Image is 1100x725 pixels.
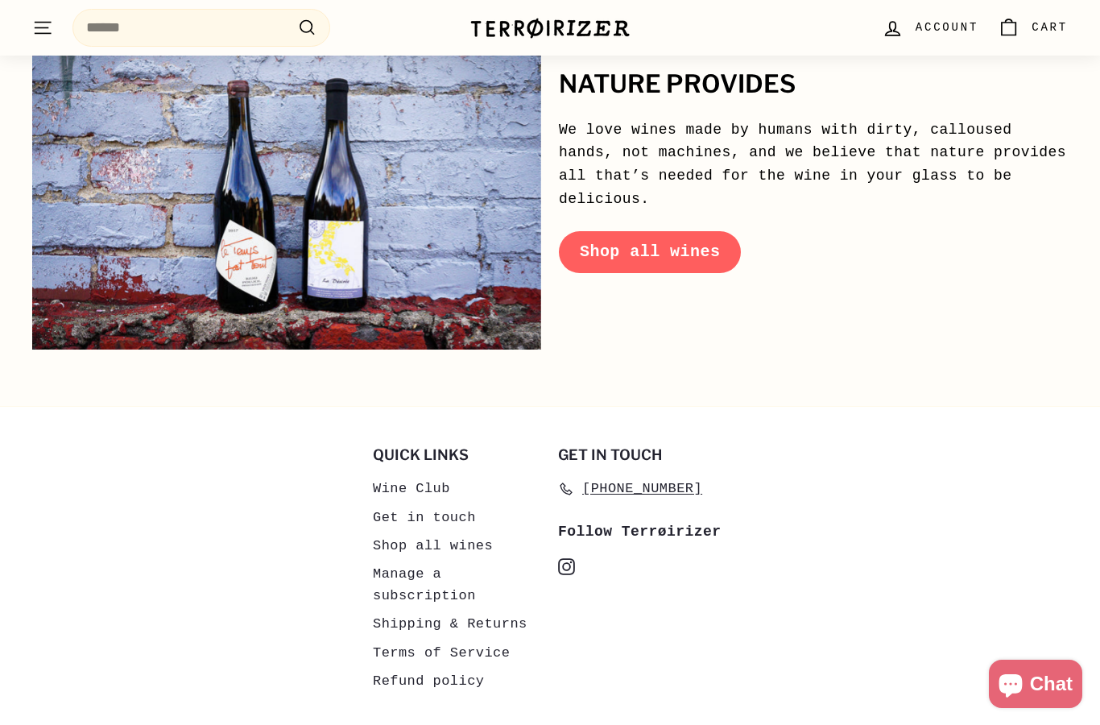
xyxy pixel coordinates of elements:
[582,478,702,499] span: [PHONE_NUMBER]
[872,4,988,52] a: Account
[559,231,741,273] a: Shop all wines
[1032,19,1068,36] span: Cart
[373,560,542,610] a: Manage a subscription
[559,118,1068,211] p: We love wines made by humans with dirty, calloused hands, not machines, and we believe that natur...
[373,447,542,463] h2: Quick links
[373,667,484,695] a: Refund policy
[984,660,1087,712] inbox-online-store-chat: Shopify online store chat
[373,610,527,638] a: Shipping & Returns
[558,447,727,463] h2: Get in touch
[373,639,510,667] a: Terms of Service
[373,532,493,560] a: Shop all wines
[558,474,702,503] a: [PHONE_NUMBER]
[559,71,1068,98] h2: nature provides
[373,474,450,503] a: Wine Club
[558,520,727,544] div: Follow Terrøirizer
[988,4,1077,52] a: Cart
[916,19,978,36] span: Account
[373,503,476,532] a: Get in touch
